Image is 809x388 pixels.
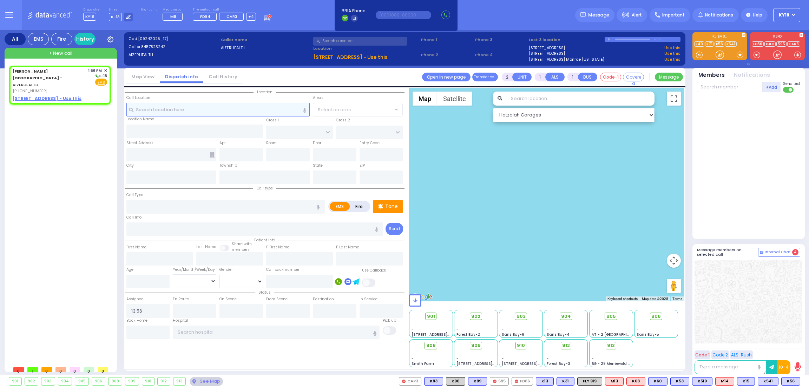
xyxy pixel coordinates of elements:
span: 0 [98,367,108,372]
div: See map [190,377,223,386]
label: Caller: [129,44,219,50]
div: BLS [692,377,712,386]
span: 0 [13,367,24,372]
label: City [126,163,134,168]
label: On Scene [219,296,237,302]
div: ALS [626,377,645,386]
div: 906 [92,377,105,385]
label: Gender [219,267,233,273]
div: All [5,33,26,45]
div: K83 [424,377,443,386]
span: - [592,321,594,327]
span: AT - 2 [GEOGRAPHIC_DATA] [592,332,644,337]
label: Back Home [126,318,147,323]
div: BLS [557,377,574,386]
span: K-18 [109,13,122,21]
a: K49 [694,41,704,47]
img: red-radio-icon.svg [515,380,518,383]
label: Destination [313,296,334,302]
h5: Message members on selected call [697,248,758,257]
div: EMS [28,33,49,45]
div: BLS [648,377,667,386]
img: red-radio-icon.svg [402,380,406,383]
div: 595 [490,377,509,386]
label: ZIP [360,163,365,168]
div: 910 [142,377,154,385]
span: 1 [27,367,38,372]
div: ALS [605,377,624,386]
div: BLS [536,377,554,386]
span: - [456,321,459,327]
span: Phone 2 [421,52,473,58]
span: - [592,350,594,356]
a: K56 [715,41,724,47]
a: FD86 [752,41,764,47]
small: Share with [232,241,252,247]
label: Floor [313,140,321,146]
label: Room [266,140,277,146]
span: Notifications [705,12,733,18]
label: Location [313,46,419,52]
span: 913 [607,342,615,349]
span: - [412,350,414,356]
span: - [592,356,594,361]
input: Search a contact [313,37,407,46]
label: Assigned [126,296,144,302]
div: BLS [758,377,778,386]
img: red-radio-icon.svg [493,380,496,383]
input: Search hospital [173,326,380,339]
span: ✕ [104,68,107,74]
label: Street Address [126,140,153,146]
span: CAR3 [226,14,237,19]
button: ALS [545,73,565,81]
label: Call Type [126,192,143,198]
span: - [547,356,549,361]
a: AIZERHEALTH [13,68,62,88]
span: 901 [427,313,435,320]
span: KY18 [779,12,789,18]
div: 905 [75,377,88,385]
span: Sanz Bay-6 [502,332,524,337]
span: 903 [517,313,526,320]
span: 8457823242 [141,44,165,49]
span: - [547,327,549,332]
button: Transfer call [472,73,498,81]
span: 909 [471,342,481,349]
span: Sanz Bay-4 [547,332,570,337]
span: Phone 3 [475,37,527,43]
label: Medic on call [163,8,185,12]
label: Township [219,163,237,168]
span: - [502,356,504,361]
div: FD86 [512,377,533,386]
p: Tone [385,203,398,210]
a: History [74,33,96,45]
a: Dispatch info [160,73,203,80]
span: - [502,350,504,356]
a: K541 [725,41,737,47]
div: K68 [626,377,645,386]
div: 901 [9,377,21,385]
label: Cross 1 [266,118,279,123]
button: Code 1 [695,350,710,359]
span: Forest Bay-3 [547,361,570,366]
span: - [547,321,549,327]
span: M9 [170,14,176,19]
label: EMS [330,202,350,211]
label: Dispatcher [83,8,101,12]
span: Message [588,12,609,19]
a: CAR3 [787,41,800,47]
label: Lines [109,8,133,12]
span: [STREET_ADDRESS][PERSON_NAME] [412,332,478,337]
span: 910 [517,342,525,349]
span: - [412,356,414,361]
label: Apt [219,140,226,146]
a: [STREET_ADDRESS] [529,45,565,51]
span: [PERSON_NAME][GEOGRAPHIC_DATA] - [13,68,62,81]
span: BG - 29 Merriewold S. [592,361,631,366]
button: Toggle fullscreen view [667,92,681,106]
button: ALS-Rush [730,350,753,359]
label: Call Info [126,215,142,220]
button: BUS [578,73,597,81]
span: - [456,350,459,356]
div: 904 [58,377,72,385]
